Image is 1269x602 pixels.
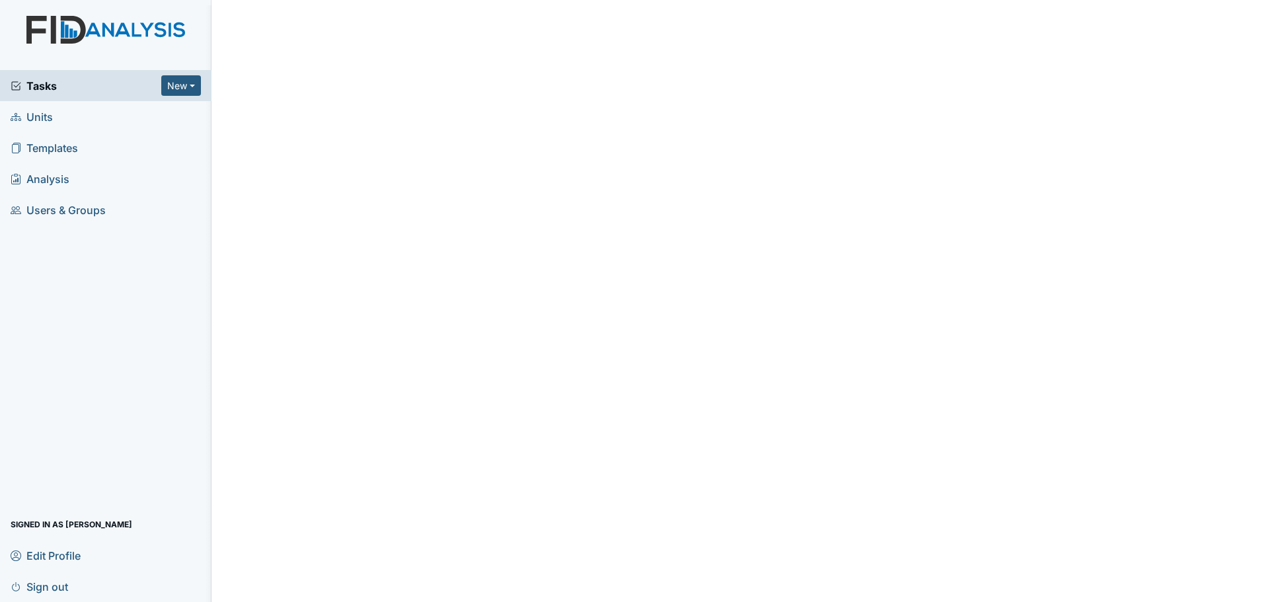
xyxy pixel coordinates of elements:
[11,78,161,94] a: Tasks
[11,545,81,566] span: Edit Profile
[11,514,132,535] span: Signed in as [PERSON_NAME]
[11,200,106,220] span: Users & Groups
[11,137,78,158] span: Templates
[11,169,69,189] span: Analysis
[11,576,68,597] span: Sign out
[161,75,201,96] button: New
[11,106,53,127] span: Units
